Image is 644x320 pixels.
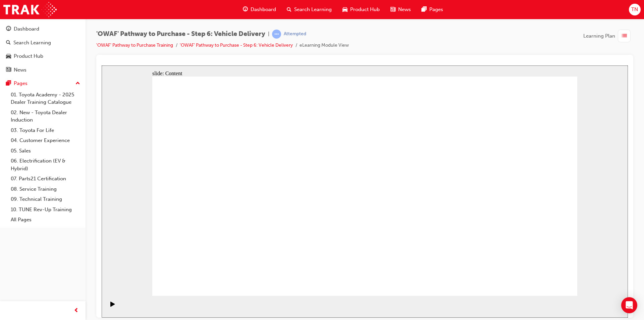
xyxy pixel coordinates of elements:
[631,6,638,13] span: TN
[272,30,281,39] span: learningRecordVerb_ATTEMPT-icon
[3,23,83,35] a: Dashboard
[8,135,83,146] a: 04. Customer Experience
[8,90,83,107] a: 01. Toyota Academy - 2025 Dealer Training Catalogue
[8,215,83,225] a: All Pages
[3,64,83,76] a: News
[243,5,248,14] span: guage-icon
[14,25,39,33] div: Dashboard
[390,5,395,14] span: news-icon
[96,30,265,38] span: 'OWAF' Pathway to Purchase - Step 6: Vehicle Delivery
[8,125,83,136] a: 03. Toyota For Life
[14,66,26,74] div: News
[251,6,276,13] span: Dashboard
[96,42,173,48] a: 'OWAF' Pathway to Purchase Training
[8,184,83,194] a: 08. Service Training
[621,297,637,313] div: Open Intercom Messenger
[6,67,11,73] span: news-icon
[284,31,306,37] div: Attempted
[622,32,627,40] span: list-icon
[337,3,385,16] a: car-iconProduct Hub
[13,39,51,47] div: Search Learning
[3,37,83,49] a: Search Learning
[3,21,83,77] button: DashboardSearch LearningProduct HubNews
[583,32,615,40] span: Learning Plan
[287,5,291,14] span: search-icon
[294,6,332,13] span: Search Learning
[8,156,83,174] a: 06. Electrification (EV & Hybrid)
[8,146,83,156] a: 05. Sales
[6,81,11,87] span: pages-icon
[8,194,83,204] a: 09. Technical Training
[300,42,349,49] li: eLearning Module View
[14,80,28,87] div: Pages
[6,40,11,46] span: search-icon
[3,77,83,90] button: Pages
[629,4,641,15] button: TN
[350,6,380,13] span: Product Hub
[422,5,427,14] span: pages-icon
[8,107,83,125] a: 02. New - Toyota Dealer Induction
[8,204,83,215] a: 10. TUNE Rev-Up Training
[3,2,57,17] img: Trak
[385,3,416,16] a: news-iconNews
[6,53,11,59] span: car-icon
[583,30,633,42] button: Learning Plan
[8,174,83,184] a: 07. Parts21 Certification
[281,3,337,16] a: search-iconSearch Learning
[75,79,80,88] span: up-icon
[398,6,411,13] span: News
[429,6,443,13] span: Pages
[6,26,11,32] span: guage-icon
[3,50,83,62] a: Product Hub
[74,307,79,315] span: prev-icon
[342,5,347,14] span: car-icon
[268,30,269,38] span: |
[237,3,281,16] a: guage-iconDashboard
[3,230,15,252] div: playback controls
[416,3,448,16] a: pages-iconPages
[14,52,43,60] div: Product Hub
[180,42,293,48] a: 'OWAF' Pathway to Purchase - Step 6: Vehicle Delivery
[3,236,15,247] button: Play (Ctrl+Alt+P)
